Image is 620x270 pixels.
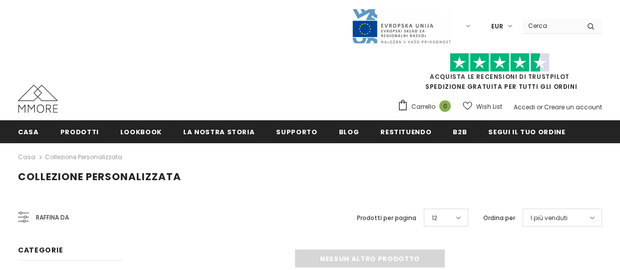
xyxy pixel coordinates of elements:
[514,103,535,111] a: Accedi
[544,103,602,111] a: Creare un account
[537,103,543,111] span: or
[18,127,39,137] span: Casa
[450,53,550,72] img: Fidati di Pilot Stars
[432,213,437,223] span: 12
[120,127,162,137] span: Lookbook
[60,127,99,137] span: Prodotti
[276,120,317,143] a: supporto
[18,120,39,143] a: Casa
[36,212,69,223] span: Raffina da
[351,21,451,30] a: Javni Razpis
[380,120,431,143] a: Restituendo
[531,213,568,223] span: I più venduti
[60,120,99,143] a: Prodotti
[183,120,255,143] a: La nostra storia
[18,151,35,163] a: Casa
[357,213,416,223] label: Prodotti per pagina
[483,213,515,223] label: Ordina per
[430,72,570,81] a: Acquista le recensioni di TrustPilot
[463,98,502,115] a: Wish List
[18,170,181,184] span: Collezione personalizzata
[351,8,451,44] img: Javni Razpis
[491,21,503,31] span: EUR
[453,120,467,143] a: B2B
[397,99,456,114] a: Carrello 0
[411,102,435,112] span: Carrello
[120,120,162,143] a: Lookbook
[45,153,122,161] a: Collezione personalizzata
[439,100,451,112] span: 0
[339,120,359,143] a: Blog
[380,127,431,137] span: Restituendo
[18,85,58,113] img: Casi MMORE
[18,245,63,255] span: Categorie
[397,57,602,91] span: SPEDIZIONE GRATUITA PER TUTTI GLI ORDINI
[522,18,580,33] input: Search Site
[183,127,255,137] span: La nostra storia
[339,127,359,137] span: Blog
[453,127,467,137] span: B2B
[476,102,502,112] span: Wish List
[276,127,317,137] span: supporto
[488,127,565,137] span: Segui il tuo ordine
[488,120,565,143] a: Segui il tuo ordine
